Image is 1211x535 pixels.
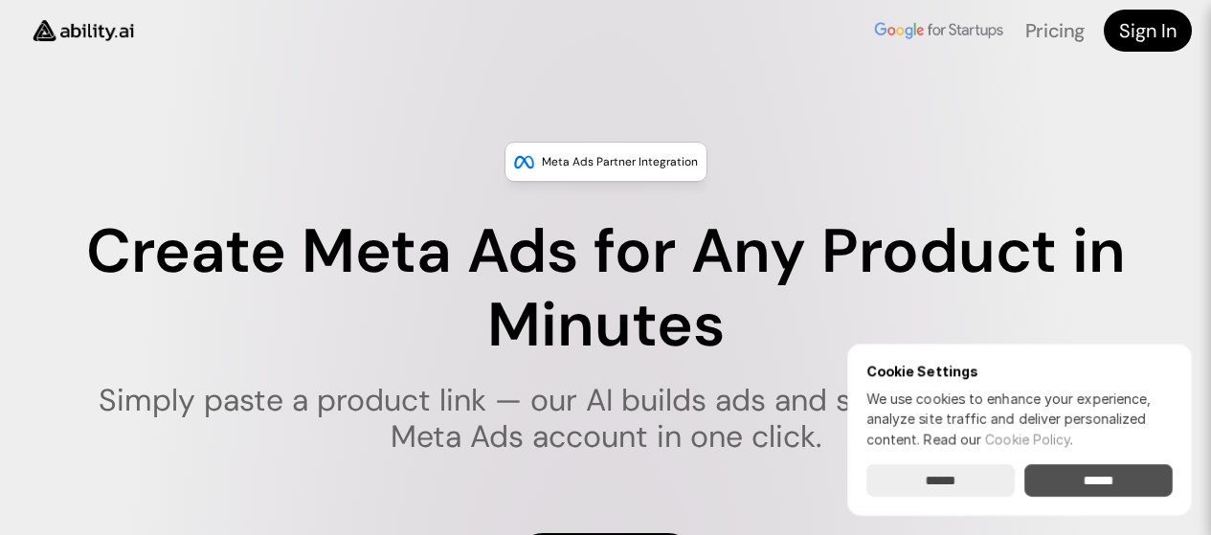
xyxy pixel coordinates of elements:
h6: Cookie Settings [866,363,1173,379]
span: Read our . [924,431,1073,447]
p: We use cookies to enhance your experience, analyze site traffic and deliver personalized content. [866,389,1173,449]
a: Sign In [1104,10,1192,52]
h1: Simply paste a product link — our AI builds ads and sends them to your Meta Ads account in one cl... [60,382,1151,456]
p: Meta Ads Partner Integration [542,152,698,171]
h1: Create Meta Ads for Any Product in Minutes [60,215,1151,363]
a: Pricing [1025,18,1085,43]
a: Cookie Policy [985,431,1070,447]
h4: Sign In [1119,17,1177,44]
